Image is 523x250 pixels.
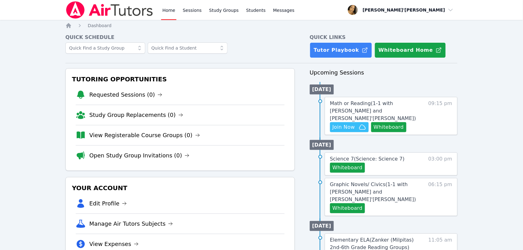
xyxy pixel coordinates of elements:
[65,22,458,29] nav: Breadcrumb
[88,22,112,29] a: Dashboard
[89,151,190,160] a: Open Study Group Invitations (0)
[65,34,295,41] h4: Quick Schedule
[333,123,355,131] span: Join Now
[330,181,422,203] a: Graphic Novels/ Civics(1-1 with [PERSON_NAME] and [PERSON_NAME]'[PERSON_NAME])
[71,74,290,85] h3: Tutoring Opportunities
[148,42,228,54] input: Quick Find a Student
[65,42,145,54] input: Quick Find a Study Group
[310,42,372,58] a: Tutor Playbook
[330,156,405,162] span: Science 7 ( Science: Science 7 )
[330,163,365,173] button: Whiteboard
[428,100,452,132] span: 09:15 pm
[310,221,334,231] li: [DATE]
[89,111,183,119] a: Study Group Replacements (0)
[89,219,173,228] a: Manage Air Tutors Subjects
[375,42,446,58] button: Whiteboard Home
[428,155,452,173] span: 03:00 pm
[88,23,112,28] span: Dashboard
[89,131,200,140] a: View Registerable Course Groups (0)
[330,181,416,202] span: Graphic Novels/ Civics ( 1-1 with [PERSON_NAME] and [PERSON_NAME]'[PERSON_NAME] )
[89,240,139,248] a: View Expenses
[330,100,416,121] span: Math or Reading ( 1-1 with [PERSON_NAME] and [PERSON_NAME]'[PERSON_NAME] )
[310,34,458,41] h4: Quick Links
[65,1,154,19] img: Air Tutors
[310,140,334,150] li: [DATE]
[371,122,406,132] button: Whiteboard
[330,122,369,132] button: Join Now
[310,68,458,77] h3: Upcoming Sessions
[310,84,334,94] li: [DATE]
[330,203,365,213] button: Whiteboard
[273,7,295,13] span: Messages
[428,181,452,213] span: 06:15 pm
[330,100,422,122] a: Math or Reading(1-1 with [PERSON_NAME] and [PERSON_NAME]'[PERSON_NAME])
[71,182,290,194] h3: Your Account
[89,199,127,208] a: Edit Profile
[89,90,163,99] a: Requested Sessions (0)
[330,155,405,163] a: Science 7(Science: Science 7)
